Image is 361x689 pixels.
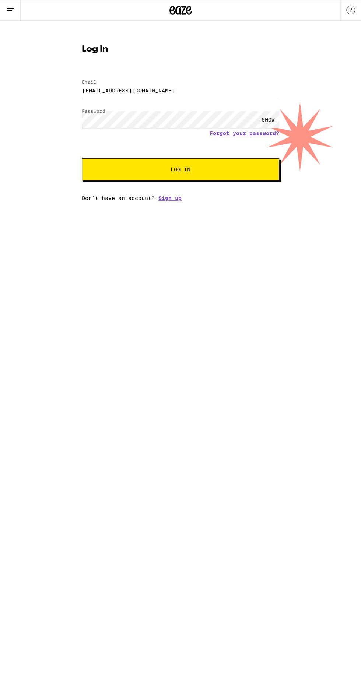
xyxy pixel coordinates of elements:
h1: Log In [82,45,279,54]
a: Sign up [158,195,182,201]
button: Log In [82,158,279,180]
label: Password [82,109,105,113]
span: Log In [171,167,190,172]
input: Email [82,82,279,99]
a: Forgot your password? [210,130,279,136]
div: SHOW [257,111,279,128]
label: Email [82,80,97,84]
div: Don't have an account? [82,195,279,201]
